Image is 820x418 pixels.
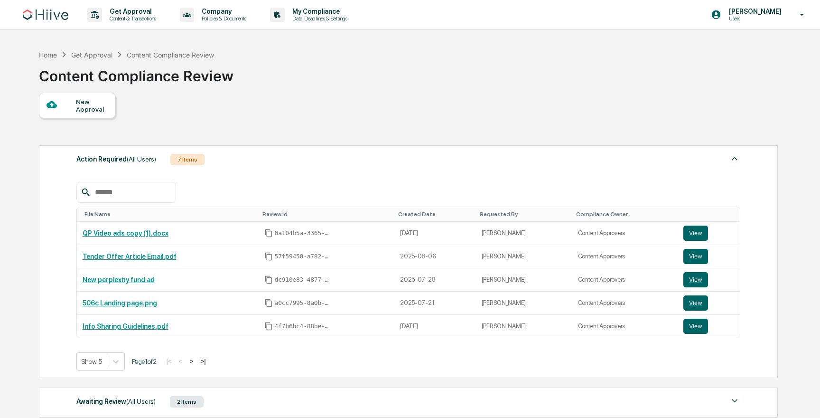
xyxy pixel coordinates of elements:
[572,292,678,315] td: Content Approvers
[572,268,678,292] td: Content Approvers
[102,8,161,15] p: Get Approval
[187,357,196,365] button: >
[683,319,734,334] a: View
[480,211,568,218] div: Toggle SortBy
[394,292,476,315] td: 2025-07-21
[84,211,255,218] div: Toggle SortBy
[83,323,168,330] a: Info Sharing Guidelines.pdf
[83,229,168,237] a: QP Video ads copy (1).docx
[127,155,156,163] span: (All Users)
[721,15,786,22] p: Users
[83,299,157,307] a: 506c Landing page.png
[176,357,186,365] button: <
[683,319,708,334] button: View
[127,51,214,59] div: Content Compliance Review
[83,253,177,260] a: Tender Offer Article Email.pdf
[275,323,332,330] span: 4f7b6bc4-88be-4ca2-a522-de18f03e4b40
[76,153,156,165] div: Action Required
[398,211,472,218] div: Toggle SortBy
[476,292,572,315] td: [PERSON_NAME]
[264,229,273,237] span: Copy Id
[264,275,273,284] span: Copy Id
[683,249,734,264] a: View
[264,322,273,331] span: Copy Id
[394,245,476,268] td: 2025-08-06
[721,8,786,15] p: [PERSON_NAME]
[126,398,156,405] span: (All Users)
[264,252,273,261] span: Copy Id
[394,222,476,245] td: [DATE]
[275,229,332,237] span: 0a104b5a-3365-4e16-98ad-43a4f330f6db
[83,276,155,284] a: New perplexity fund ad
[576,211,674,218] div: Toggle SortBy
[285,15,352,22] p: Data, Deadlines & Settings
[476,222,572,245] td: [PERSON_NAME]
[572,222,678,245] td: Content Approvers
[194,8,251,15] p: Company
[729,153,740,164] img: caret
[132,358,157,365] span: Page 1 of 2
[476,315,572,338] td: [PERSON_NAME]
[275,299,332,307] span: a0cc7995-8a0b-4b72-ac1a-878fd3692143
[194,15,251,22] p: Policies & Documents
[76,98,108,113] div: New Approval
[729,395,740,407] img: caret
[23,9,68,20] img: logo
[262,211,391,218] div: Toggle SortBy
[476,245,572,268] td: [PERSON_NAME]
[683,226,708,241] button: View
[71,51,112,59] div: Get Approval
[394,268,476,292] td: 2025-07-28
[275,253,332,260] span: 57f59450-a782-4865-ac16-a45fae92c464
[683,295,708,311] button: View
[102,15,161,22] p: Content & Transactions
[39,51,57,59] div: Home
[164,357,175,365] button: |<
[76,395,156,408] div: Awaiting Review
[264,299,273,307] span: Copy Id
[683,272,734,287] a: View
[39,60,233,85] div: Content Compliance Review
[285,8,352,15] p: My Compliance
[572,315,678,338] td: Content Approvers
[683,249,708,264] button: View
[685,211,736,218] div: Toggle SortBy
[394,315,476,338] td: [DATE]
[476,268,572,292] td: [PERSON_NAME]
[170,396,204,408] div: 2 Items
[572,245,678,268] td: Content Approvers
[275,276,332,284] span: dc910e83-4877-4103-b15e-bf87db00f614
[197,357,208,365] button: >|
[170,154,205,165] div: 7 Items
[683,295,734,311] a: View
[683,226,734,241] a: View
[683,272,708,287] button: View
